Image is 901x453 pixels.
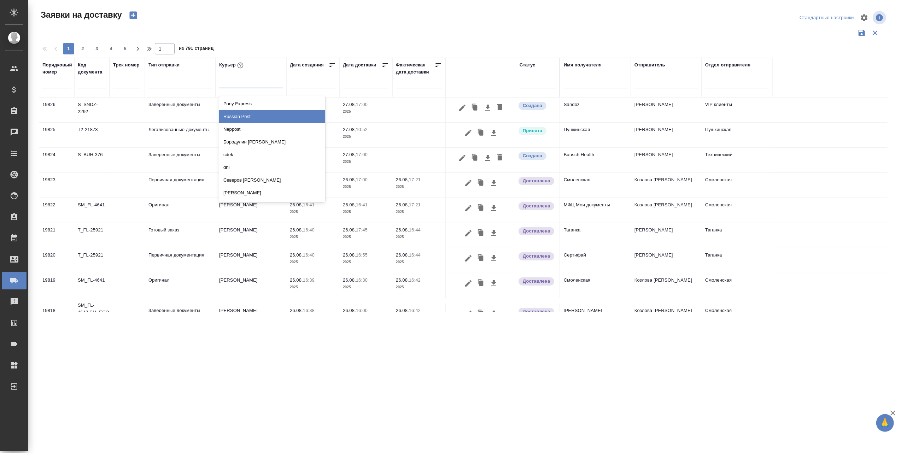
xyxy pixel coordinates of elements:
p: 26.08, [396,202,409,207]
p: Доставлена [523,278,550,285]
td: Смоленская [560,273,631,298]
div: Документы доставлены, фактическая дата доставки проставиться автоматически [518,176,556,186]
div: Скляров [PERSON_NAME] [219,199,325,212]
p: 2025 [396,208,442,216]
td: VIP клиенты [702,98,772,122]
div: Документы доставлены, фактическая дата доставки проставиться автоматически [518,252,556,261]
p: 2025 [343,183,389,190]
p: 17:00 [356,102,368,107]
td: 19825 [39,123,74,147]
div: cdek [219,148,325,161]
p: 2025 [343,259,389,266]
td: [PERSON_NAME] [216,198,286,223]
td: Технический [702,148,772,172]
div: Документы доставлены, фактическая дата доставки проставиться автоматически [518,226,556,236]
p: 17:21 [409,177,421,182]
p: 17:00 [356,177,368,182]
td: Заверенные документы [145,148,216,172]
p: 26.08, [343,277,356,283]
button: Клонировать [468,151,482,165]
td: 19820 [39,248,74,273]
p: 26.08, [343,202,356,207]
button: Сбросить фильтры [868,26,882,40]
span: 5 [119,45,131,52]
p: 26.08, [290,277,303,283]
p: 26.08, [343,252,356,258]
button: 2 [77,43,88,54]
td: Пушкинская [702,123,772,147]
p: 26.08, [396,227,409,233]
td: [PERSON_NAME] [216,273,286,298]
td: 19823 [39,173,74,198]
div: Отправитель [634,61,665,69]
div: Бородулин [PERSON_NAME] [219,136,325,148]
div: Фактическая дата доставки [396,61,435,76]
span: 4 [105,45,117,52]
td: Смоленская [560,173,631,198]
p: 17:00 [356,152,368,157]
td: [PERSON_NAME] [216,173,286,198]
td: [PERSON_NAME] [631,223,702,248]
td: S_SNDZ-2292 [74,98,110,122]
div: Курьер назначен [518,126,556,136]
p: 16:41 [303,202,315,207]
p: 26.08, [290,252,303,258]
div: Документы доставлены, фактическая дата доставки проставиться автоматически [518,201,556,211]
button: 3 [91,43,103,54]
div: Порядковый номер [42,61,72,76]
td: SM_FL-4641 [74,273,110,298]
td: SM_FL-4642,SM_ECOM-1,SM_FL-4641 [74,298,110,334]
button: Редактировать [462,176,474,190]
p: 16:55 [356,252,368,258]
p: 26.08, [396,308,409,313]
td: 19818 [39,304,74,328]
p: 16:39 [303,277,315,283]
span: Настроить таблицу [856,9,873,26]
div: split button [798,12,856,23]
p: 2025 [290,284,336,291]
td: Таганка [702,223,772,248]
div: dhl [219,161,325,174]
button: Удалить [494,151,506,165]
td: Готовый заказ [145,223,216,248]
span: Посмотреть информацию [873,11,888,24]
p: 26.08, [290,227,303,233]
p: 26.08, [343,308,356,313]
span: Заявки на доставку [39,9,122,20]
td: 19826 [39,98,74,122]
td: Т2-21873 [74,123,110,147]
p: 16:00 [356,308,368,313]
button: Редактировать [462,307,474,320]
div: Отдел отправителя [705,61,750,69]
p: 27.08, [343,127,356,132]
button: Клонировать [474,277,488,290]
button: Редактировать [462,252,474,265]
td: Смоленская [702,173,772,198]
p: 16:40 [303,252,315,258]
p: 16:44 [409,252,421,258]
td: Заверенные документы [145,304,216,328]
p: 2025 [343,208,389,216]
p: Доставлена [523,202,550,210]
td: [PERSON_NAME] [560,304,631,328]
button: Скачать [488,176,500,190]
button: Клонировать [474,126,488,140]
button: Редактировать [462,226,474,240]
p: 16:40 [303,227,315,233]
p: 2025 [290,259,336,266]
p: Доставлена [523,253,550,260]
p: 2025 [343,284,389,291]
p: 10:52 [356,127,368,132]
button: Клонировать [474,252,488,265]
p: 16:38 [303,308,315,313]
button: 5 [119,43,131,54]
td: [PERSON_NAME] [216,304,286,328]
p: 26.08, [290,202,303,207]
button: 4 [105,43,117,54]
td: Первичная документация [145,248,216,273]
td: Таганка [702,248,772,273]
p: 26.08, [343,227,356,233]
td: Козлова [PERSON_NAME] [631,198,702,223]
p: 2025 [290,234,336,241]
div: Имя получателя [564,61,602,69]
